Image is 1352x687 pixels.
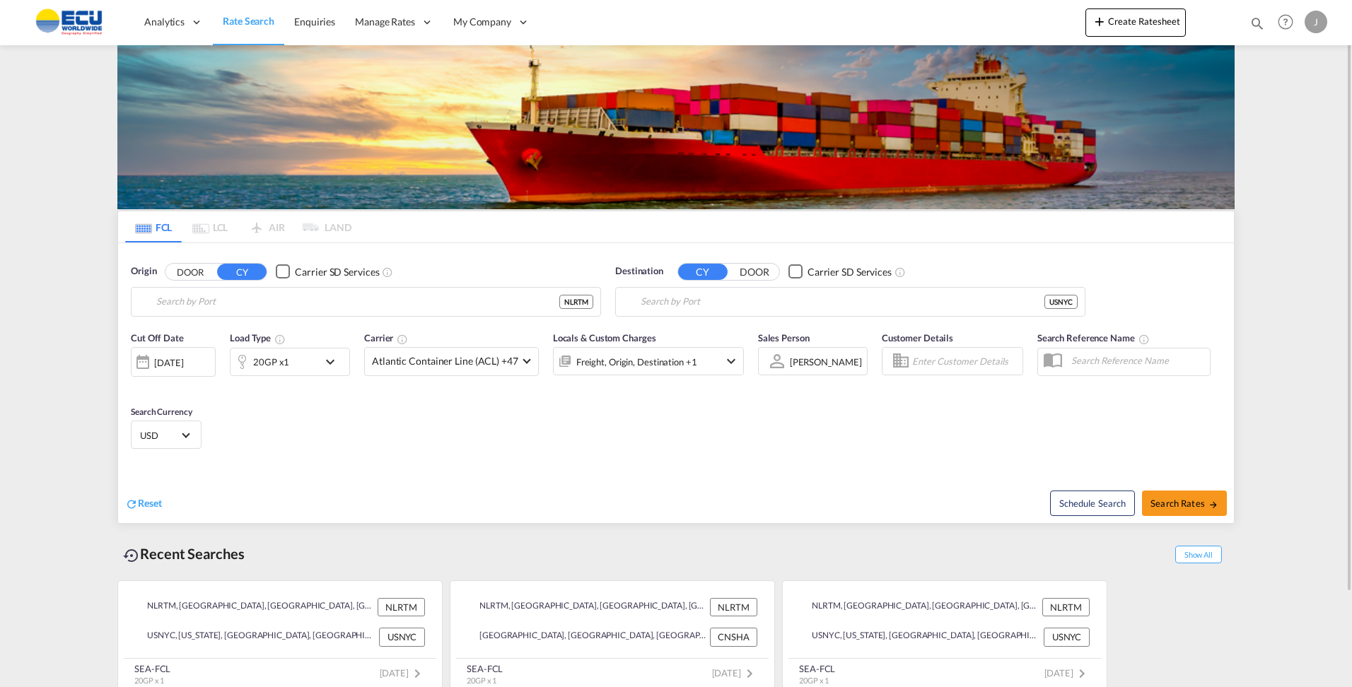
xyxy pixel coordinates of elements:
[615,264,663,278] span: Destination
[1064,350,1210,371] input: Search Reference Name
[641,291,1044,312] input: Search by Port
[165,264,215,280] button: DOOR
[1249,16,1265,31] md-icon: icon-magnify
[912,351,1018,372] input: Enter Customer Details
[616,288,1085,316] md-input-container: New York, NY, USNYC
[800,628,1040,646] div: USNYC, New York, NY, United States, North America, Americas
[1305,11,1327,33] div: J
[723,353,740,370] md-icon: icon-chevron-down
[156,291,559,312] input: Search by Port
[131,406,192,417] span: Search Currency
[800,598,1039,616] div: NLRTM, Rotterdam, Netherlands, Western Europe, Europe
[1073,665,1090,682] md-icon: icon-chevron-right
[132,288,600,316] md-input-container: Rotterdam, NLRTM
[882,332,953,343] span: Customer Details
[372,354,518,368] span: Atlantic Container Line (ACL) +47
[710,598,757,616] div: NLRTM
[1091,13,1108,30] md-icon: icon-plus 400-fg
[788,351,863,372] md-select: Sales Person: Jim Van
[1274,10,1298,34] span: Help
[123,547,140,564] md-icon: icon-backup-restore
[154,356,183,369] div: [DATE]
[559,295,593,309] div: NLRTM
[1150,498,1218,509] span: Search Rates
[1208,500,1218,510] md-icon: icon-arrow-right
[553,332,656,343] span: Locals & Custom Charges
[117,45,1235,209] img: LCL+%26+FCL+BACKGROUND.png
[1142,491,1227,516] button: Search Ratesicon-arrow-right
[1175,546,1222,563] span: Show All
[294,16,335,28] span: Enquiries
[467,598,706,616] div: NLRTM, Rotterdam, Netherlands, Western Europe, Europe
[799,676,829,685] span: 20GP x 1
[223,15,274,27] span: Rate Search
[355,15,415,29] span: Manage Rates
[125,211,351,242] md-pagination-wrapper: Use the left and right arrow keys to navigate between tabs
[382,266,393,278] md-icon: Unchecked: Search for CY (Container Yard) services for all selected carriers.Checked : Search for...
[678,264,728,280] button: CY
[1044,628,1090,646] div: USNYC
[322,353,346,370] md-icon: icon-chevron-down
[21,6,117,38] img: 6cccb1402a9411edb762cf9624ab9cda.png
[1274,10,1305,35] div: Help
[364,332,408,343] span: Carrier
[134,676,164,685] span: 20GP x 1
[379,628,425,646] div: USNYC
[230,332,286,343] span: Load Type
[790,356,862,368] div: [PERSON_NAME]
[276,264,379,279] md-checkbox: Checkbox No Ink
[467,628,706,646] div: CNSHA, Shanghai, China, Greater China & Far East Asia, Asia Pacific
[710,628,757,646] div: CNSHA
[117,538,250,570] div: Recent Searches
[808,265,892,279] div: Carrier SD Services
[730,264,779,280] button: DOOR
[553,347,744,375] div: Freight Origin Destination Factory Stuffingicon-chevron-down
[135,628,375,646] div: USNYC, New York, NY, United States, North America, Americas
[138,497,162,509] span: Reset
[1138,334,1150,345] md-icon: Your search will be saved by the below given name
[1249,16,1265,37] div: icon-magnify
[741,665,758,682] md-icon: icon-chevron-right
[125,498,138,510] md-icon: icon-refresh
[467,662,503,675] div: SEA-FCL
[253,352,289,372] div: 20GP x1
[576,352,697,372] div: Freight Origin Destination Factory Stuffing
[1050,491,1135,516] button: Note: By default Schedule search will only considerorigin ports, destination ports and cut off da...
[135,598,374,616] div: NLRTM, Rotterdam, Netherlands, Western Europe, Europe
[131,375,141,394] md-datepicker: Select
[274,334,286,345] md-icon: icon-information-outline
[131,332,184,343] span: Cut Off Date
[131,347,216,377] div: [DATE]
[409,665,426,682] md-icon: icon-chevron-right
[134,662,170,675] div: SEA-FCL
[799,662,835,675] div: SEA-FCL
[1042,598,1090,616] div: NLRTM
[1044,667,1090,679] span: [DATE]
[378,598,425,616] div: NLRTM
[712,667,758,679] span: [DATE]
[125,211,182,242] md-tab-item: FCL
[1085,8,1186,37] button: icon-plus 400-fgCreate Ratesheet
[144,15,185,29] span: Analytics
[131,264,156,278] span: Origin
[758,332,810,343] span: Sales Person
[894,266,906,278] md-icon: Unchecked: Search for CY (Container Yard) services for all selected carriers.Checked : Search for...
[140,429,180,442] span: USD
[1044,295,1078,309] div: USNYC
[230,348,350,376] div: 20GP x1icon-chevron-down
[139,425,194,445] md-select: Select Currency: $ USDUnited States Dollar
[788,264,892,279] md-checkbox: Checkbox No Ink
[217,264,267,280] button: CY
[118,243,1234,523] div: Origin DOOR CY Checkbox No InkUnchecked: Search for CY (Container Yard) services for all selected...
[397,334,408,345] md-icon: The selected Trucker/Carrierwill be displayed in the rate results If the rates are from another f...
[380,667,426,679] span: [DATE]
[125,496,162,512] div: icon-refreshReset
[467,676,496,685] span: 20GP x 1
[1037,332,1150,343] span: Search Reference Name
[453,15,511,29] span: My Company
[295,265,379,279] div: Carrier SD Services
